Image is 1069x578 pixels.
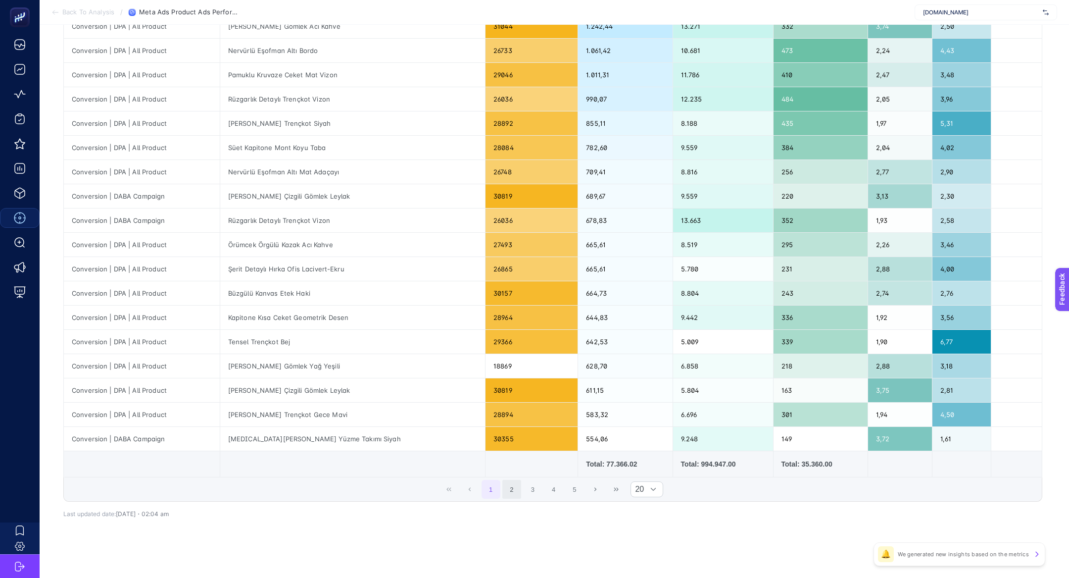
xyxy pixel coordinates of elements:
[578,136,672,159] div: 782,60
[673,403,773,426] div: 6.696
[868,233,932,257] div: 2,26
[774,306,868,329] div: 336
[774,111,868,135] div: 435
[116,510,169,518] span: [DATE]・02:04 am
[482,480,500,499] button: 1
[868,378,932,402] div: 3,75
[139,8,238,16] span: Meta Ads Product Ads Performance
[774,281,868,305] div: 243
[64,281,220,305] div: Conversion | DPA | All Product
[64,233,220,257] div: Conversion | DPA | All Product
[673,427,773,451] div: 9.248
[486,184,578,208] div: 30819
[774,378,868,402] div: 163
[220,403,485,426] div: [PERSON_NAME] Trençkot Gece Mavi
[502,480,521,499] button: 2
[220,39,485,62] div: Nervürlü Eşofman Altı Bordo
[607,480,626,499] button: Last Page
[586,480,605,499] button: Next Page
[774,330,868,354] div: 339
[932,427,991,451] div: 1,61
[932,87,991,111] div: 3,96
[486,403,578,426] div: 28894
[774,209,868,232] div: 352
[673,378,773,402] div: 5.804
[63,510,116,518] span: Last updated date:
[868,209,932,232] div: 1,93
[6,3,38,11] span: Feedback
[220,378,485,402] div: [PERSON_NAME] Çizgili Gömlek Leylak
[486,354,578,378] div: 18869
[578,63,672,87] div: 1.011,31
[64,87,220,111] div: Conversion | DPA | All Product
[220,160,485,184] div: Nervürlü Eşofman Altı Mat Adaçayı
[932,233,991,257] div: 3,46
[774,427,868,451] div: 149
[774,160,868,184] div: 256
[486,136,578,159] div: 28084
[932,378,991,402] div: 2,81
[673,184,773,208] div: 9.559
[486,63,578,87] div: 29046
[868,281,932,305] div: 2,74
[673,14,773,38] div: 13.271
[220,330,485,354] div: Tensel Trençkot Bej
[631,482,644,497] span: Rows per page
[220,184,485,208] div: [PERSON_NAME] Çizgili Gömlek Leylak
[486,330,578,354] div: 29366
[868,63,932,87] div: 2,47
[932,184,991,208] div: 2,30
[486,14,578,38] div: 31044
[64,111,220,135] div: Conversion | DPA | All Product
[673,160,773,184] div: 8.816
[774,233,868,257] div: 295
[932,209,991,232] div: 2,58
[486,233,578,257] div: 27493
[64,354,220,378] div: Conversion | DPA | All Product
[673,87,773,111] div: 12.235
[578,14,672,38] div: 1.242,44
[578,184,672,208] div: 689,67
[774,39,868,62] div: 473
[774,257,868,281] div: 231
[868,403,932,426] div: 1,94
[673,257,773,281] div: 5.780
[868,330,932,354] div: 1,90
[486,111,578,135] div: 28892
[486,306,578,329] div: 28964
[932,306,991,329] div: 3,56
[681,459,765,469] div: Total: 994.947.00
[486,257,578,281] div: 26865
[220,209,485,232] div: Rüzgarlık Detaylı Trençkot Vizon
[578,39,672,62] div: 1.061,42
[923,8,1039,16] span: [DOMAIN_NAME]
[578,111,672,135] div: 855,11
[932,403,991,426] div: 4,50
[220,281,485,305] div: Büzgülü Kanvas Etek Haki
[868,136,932,159] div: 2,04
[774,87,868,111] div: 484
[578,160,672,184] div: 709,41
[932,14,991,38] div: 2,50
[220,427,485,451] div: [MEDICAL_DATA][PERSON_NAME] Yüzme Takımı Siyah
[868,427,932,451] div: 3,72
[486,281,578,305] div: 30157
[586,459,664,469] div: Total: 77.366.02
[932,39,991,62] div: 4,43
[64,184,220,208] div: Conversion | DABA Campaign
[220,233,485,257] div: Örümcek Örgülü Kazak Acı Kahve
[673,136,773,159] div: 9.559
[64,63,220,87] div: Conversion | DPA | All Product
[486,87,578,111] div: 26036
[673,209,773,232] div: 13.663
[868,14,932,38] div: 3,74
[486,378,578,402] div: 30819
[523,480,542,499] button: 3
[898,550,1029,558] p: We generated new insights based on the metrics
[220,306,485,329] div: Kapitone Kısa Ceket Geometrik Desen
[673,306,773,329] div: 9.442
[673,111,773,135] div: 8.188
[878,546,894,562] div: 🔔
[64,160,220,184] div: Conversion | DPA | All Product
[64,257,220,281] div: Conversion | DPA | All Product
